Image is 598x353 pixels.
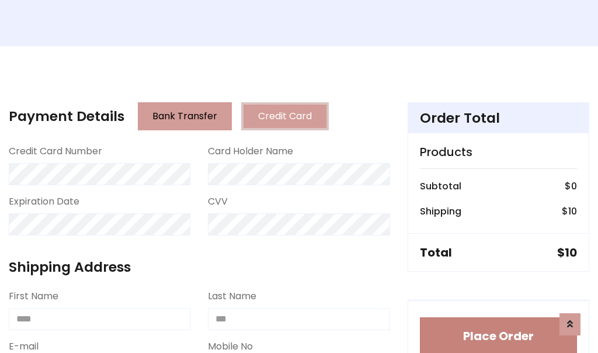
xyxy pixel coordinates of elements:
[9,259,390,275] h4: Shipping Address
[208,195,228,209] label: CVV
[565,181,577,192] h6: $
[9,195,79,209] label: Expiration Date
[557,245,577,259] h5: $
[420,110,577,126] h4: Order Total
[420,245,452,259] h5: Total
[565,244,577,261] span: 10
[138,102,232,130] button: Bank Transfer
[420,181,461,192] h6: Subtotal
[562,206,577,217] h6: $
[208,289,256,303] label: Last Name
[9,108,124,124] h4: Payment Details
[241,102,329,130] button: Credit Card
[9,144,102,158] label: Credit Card Number
[568,205,577,218] span: 10
[9,289,58,303] label: First Name
[571,179,577,193] span: 0
[420,145,577,159] h5: Products
[420,206,461,217] h6: Shipping
[208,144,293,158] label: Card Holder Name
